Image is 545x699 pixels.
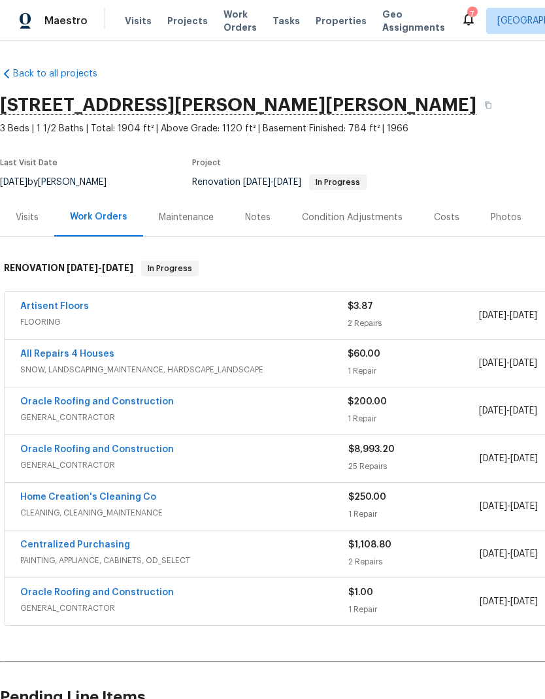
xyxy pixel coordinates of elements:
[44,14,88,27] span: Maestro
[480,452,538,465] span: -
[159,211,214,224] div: Maintenance
[348,365,478,378] div: 1 Repair
[480,547,538,561] span: -
[348,445,395,454] span: $8,993.20
[310,178,365,186] span: In Progress
[510,359,537,368] span: [DATE]
[476,93,500,117] button: Copy Address
[510,502,538,511] span: [DATE]
[20,540,130,549] a: Centralized Purchasing
[67,263,133,272] span: -
[20,411,348,424] span: GENERAL_CONTRACTOR
[20,363,348,376] span: SNOW, LANDSCAPING_MAINTENANCE, HARDSCAPE_LANDSCAPE
[348,588,373,597] span: $1.00
[510,406,537,415] span: [DATE]
[348,555,480,568] div: 2 Repairs
[20,493,156,502] a: Home Creation's Cleaning Co
[4,261,133,276] h6: RENOVATION
[491,211,521,224] div: Photos
[142,262,197,275] span: In Progress
[20,302,89,311] a: Artisent Floors
[510,454,538,463] span: [DATE]
[348,397,387,406] span: $200.00
[348,460,480,473] div: 25 Repairs
[20,459,348,472] span: GENERAL_CONTRACTOR
[348,317,478,330] div: 2 Repairs
[20,506,348,519] span: CLEANING, CLEANING_MAINTENANCE
[20,316,348,329] span: FLOORING
[480,500,538,513] span: -
[20,554,348,567] span: PAINTING, APPLIANCE, CABINETS, OD_SELECT
[243,178,271,187] span: [DATE]
[70,210,127,223] div: Work Orders
[434,211,459,224] div: Costs
[20,588,174,597] a: Oracle Roofing and Construction
[510,597,538,606] span: [DATE]
[480,454,507,463] span: [DATE]
[20,445,174,454] a: Oracle Roofing and Construction
[302,211,403,224] div: Condition Adjustments
[479,357,537,370] span: -
[223,8,257,34] span: Work Orders
[20,602,348,615] span: GENERAL_CONTRACTOR
[243,178,301,187] span: -
[348,540,391,549] span: $1,108.80
[480,502,507,511] span: [DATE]
[192,178,367,187] span: Renovation
[316,14,367,27] span: Properties
[192,159,221,167] span: Project
[479,359,506,368] span: [DATE]
[167,14,208,27] span: Projects
[272,16,300,25] span: Tasks
[479,309,537,322] span: -
[16,211,39,224] div: Visits
[245,211,271,224] div: Notes
[20,349,114,359] a: All Repairs 4 Houses
[382,8,445,34] span: Geo Assignments
[274,178,301,187] span: [DATE]
[510,311,537,320] span: [DATE]
[348,493,386,502] span: $250.00
[348,302,373,311] span: $3.87
[480,597,507,606] span: [DATE]
[348,603,480,616] div: 1 Repair
[480,549,507,559] span: [DATE]
[348,412,478,425] div: 1 Repair
[348,349,380,359] span: $60.00
[125,14,152,27] span: Visits
[479,406,506,415] span: [DATE]
[20,397,174,406] a: Oracle Roofing and Construction
[348,508,480,521] div: 1 Repair
[467,8,476,21] div: 7
[102,263,133,272] span: [DATE]
[67,263,98,272] span: [DATE]
[479,311,506,320] span: [DATE]
[479,404,537,417] span: -
[510,549,538,559] span: [DATE]
[480,595,538,608] span: -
